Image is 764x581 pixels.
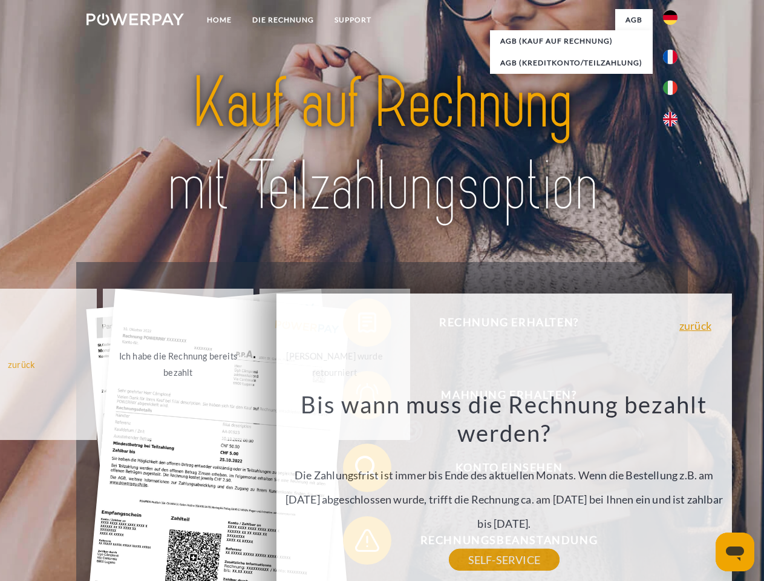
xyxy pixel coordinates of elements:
img: logo-powerpay-white.svg [87,13,184,25]
div: Ich habe die Rechnung bereits bezahlt [110,348,246,381]
iframe: Schaltfläche zum Öffnen des Messaging-Fensters [716,533,754,571]
a: SUPPORT [324,9,382,31]
img: title-powerpay_de.svg [116,58,648,232]
a: AGB (Kauf auf Rechnung) [490,30,653,52]
img: en [663,112,677,126]
a: zurück [679,320,711,331]
img: it [663,80,677,95]
img: de [663,10,677,25]
img: fr [663,50,677,64]
a: AGB (Kreditkonto/Teilzahlung) [490,52,653,74]
a: DIE RECHNUNG [242,9,324,31]
h3: Bis wann muss die Rechnung bezahlt werden? [283,390,725,448]
a: Home [197,9,242,31]
div: Die Zahlungsfrist ist immer bis Ende des aktuellen Monats. Wenn die Bestellung z.B. am [DATE] abg... [283,390,725,560]
a: SELF-SERVICE [449,549,560,571]
a: agb [615,9,653,31]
